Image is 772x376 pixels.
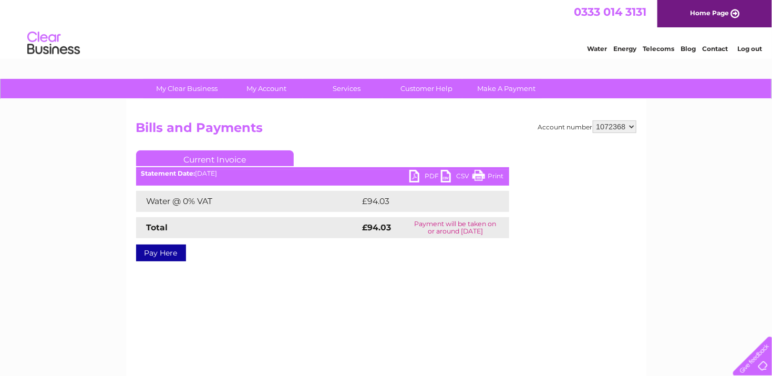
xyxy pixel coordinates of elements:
[702,45,728,53] a: Contact
[27,27,80,59] img: logo.png
[136,120,636,140] h2: Bills and Payments
[587,45,607,53] a: Water
[360,191,489,212] td: £94.03
[472,170,504,185] a: Print
[143,79,230,98] a: My Clear Business
[463,79,550,98] a: Make A Payment
[223,79,310,98] a: My Account
[303,79,390,98] a: Services
[363,222,392,232] strong: £94.03
[613,45,636,53] a: Energy
[147,222,168,232] strong: Total
[441,170,472,185] a: CSV
[402,217,509,238] td: Payment will be taken on or around [DATE]
[383,79,470,98] a: Customer Help
[136,245,186,261] a: Pay Here
[737,45,762,53] a: Log out
[681,45,696,53] a: Blog
[136,170,509,177] div: [DATE]
[538,120,636,133] div: Account number
[574,5,646,18] a: 0333 014 3131
[141,169,195,177] b: Statement Date:
[136,150,294,166] a: Current Invoice
[643,45,674,53] a: Telecoms
[409,170,441,185] a: PDF
[136,191,360,212] td: Water @ 0% VAT
[138,6,635,51] div: Clear Business is a trading name of Verastar Limited (registered in [GEOGRAPHIC_DATA] No. 3667643...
